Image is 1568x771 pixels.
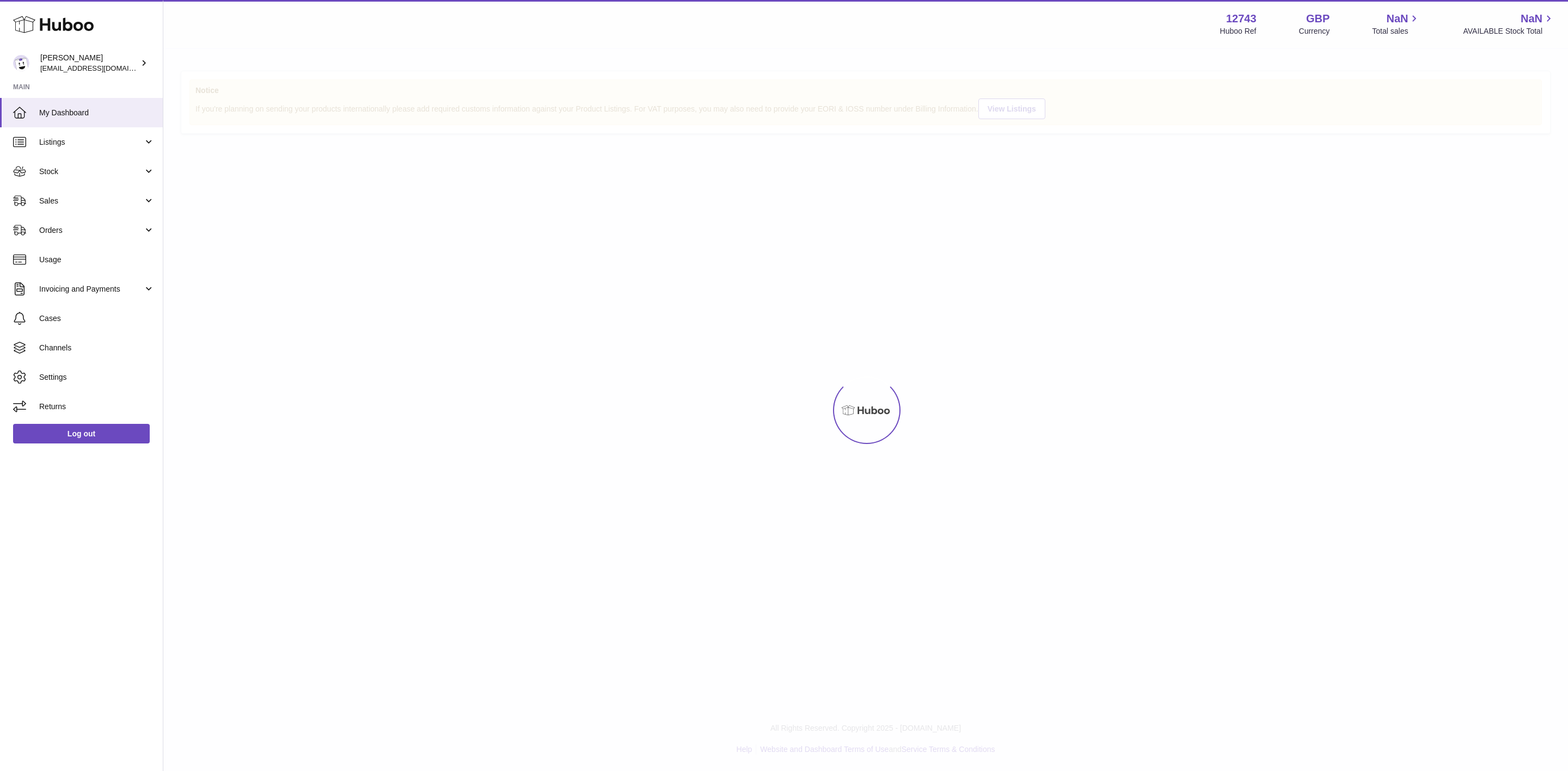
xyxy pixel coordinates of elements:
[39,225,143,236] span: Orders
[39,137,143,147] span: Listings
[1463,11,1555,36] a: NaN AVAILABLE Stock Total
[39,313,155,324] span: Cases
[1220,26,1257,36] div: Huboo Ref
[1521,11,1542,26] span: NaN
[1463,26,1555,36] span: AVAILABLE Stock Total
[1299,26,1330,36] div: Currency
[39,166,143,177] span: Stock
[13,424,150,443] a: Log out
[40,53,138,73] div: [PERSON_NAME]
[1372,26,1420,36] span: Total sales
[39,284,143,294] span: Invoicing and Payments
[39,402,155,412] span: Returns
[39,255,155,265] span: Usage
[39,108,155,118] span: My Dashboard
[1226,11,1257,26] strong: 12743
[1372,11,1420,36] a: NaN Total sales
[1306,11,1330,26] strong: GBP
[39,196,143,206] span: Sales
[39,343,155,353] span: Channels
[13,55,29,71] img: internalAdmin-12743@internal.huboo.com
[1386,11,1408,26] span: NaN
[40,64,160,72] span: [EMAIL_ADDRESS][DOMAIN_NAME]
[39,372,155,383] span: Settings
